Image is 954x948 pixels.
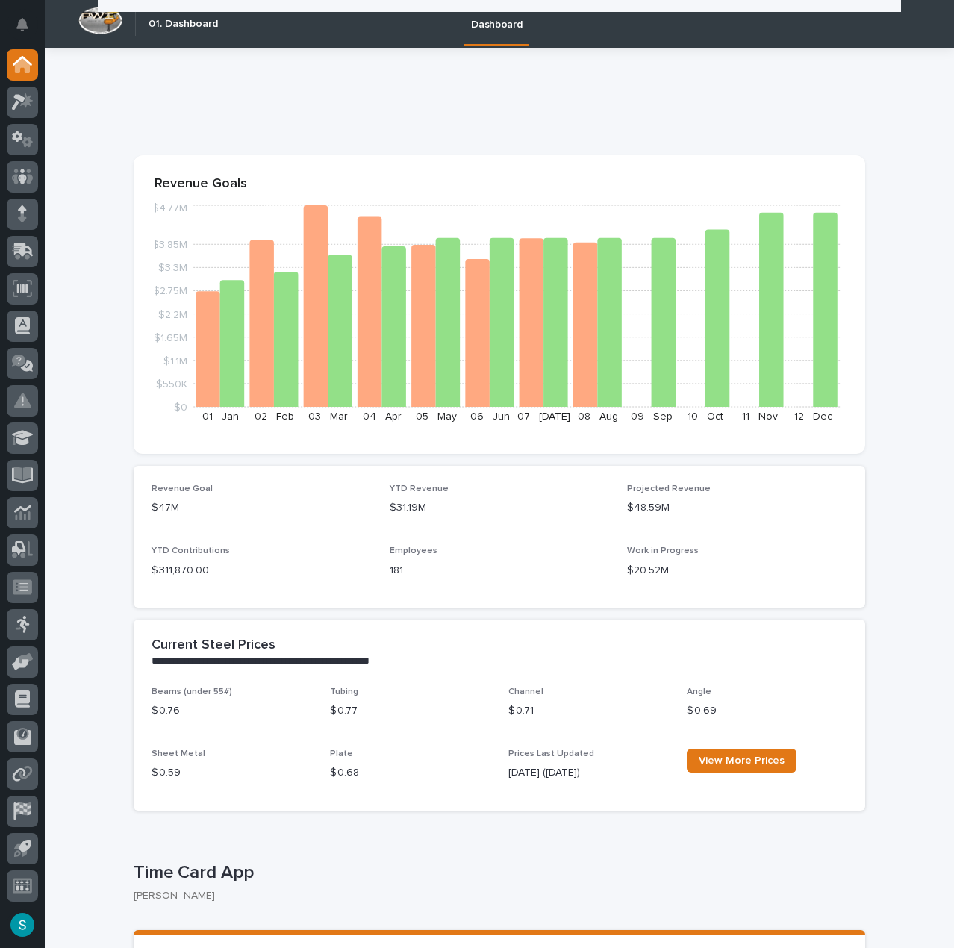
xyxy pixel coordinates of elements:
[470,411,510,422] text: 06 - Jun
[688,411,723,422] text: 10 - Oct
[158,309,187,319] tspan: $2.2M
[627,546,699,555] span: Work in Progress
[7,909,38,941] button: users-avatar
[308,411,348,422] text: 03 - Mar
[742,411,778,422] text: 11 - Nov
[152,563,372,579] p: $ 311,870.00
[390,500,610,516] p: $31.19M
[152,484,213,493] span: Revenue Goal
[578,411,618,422] text: 08 - Aug
[153,286,187,296] tspan: $2.75M
[7,9,38,40] button: Notifications
[517,411,570,422] text: 07 - [DATE]
[19,18,38,42] div: Notifications
[330,703,490,719] p: $ 0.77
[152,637,275,654] h2: Current Steel Prices
[152,765,312,781] p: $ 0.59
[390,563,610,579] p: 181
[330,687,358,696] span: Tubing
[794,411,832,422] text: 12 - Dec
[78,7,122,34] img: Workspace Logo
[687,703,847,719] p: $ 0.69
[699,755,785,766] span: View More Prices
[687,687,711,696] span: Angle
[155,176,844,193] p: Revenue Goals
[508,749,594,758] span: Prices Last Updated
[156,378,187,389] tspan: $550K
[149,18,218,31] h2: 01. Dashboard
[508,765,669,781] p: [DATE] ([DATE])
[134,862,859,884] p: Time Card App
[508,687,543,696] span: Channel
[152,203,187,213] tspan: $4.77M
[508,703,669,719] p: $ 0.71
[631,411,673,422] text: 09 - Sep
[627,500,847,516] p: $48.59M
[202,411,239,422] text: 01 - Jan
[163,355,187,366] tspan: $1.1M
[152,500,372,516] p: $47M
[627,563,847,579] p: $20.52M
[152,749,205,758] span: Sheet Metal
[154,332,187,343] tspan: $1.65M
[174,402,187,413] tspan: $0
[330,765,490,781] p: $ 0.68
[152,687,232,696] span: Beams (under 55#)
[363,411,402,422] text: 04 - Apr
[627,484,711,493] span: Projected Revenue
[134,890,853,902] p: [PERSON_NAME]
[416,411,457,422] text: 05 - May
[687,749,796,773] a: View More Prices
[390,484,449,493] span: YTD Revenue
[158,263,187,273] tspan: $3.3M
[255,411,294,422] text: 02 - Feb
[330,749,353,758] span: Plate
[152,546,230,555] span: YTD Contributions
[390,546,437,555] span: Employees
[152,240,187,250] tspan: $3.85M
[152,703,312,719] p: $ 0.76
